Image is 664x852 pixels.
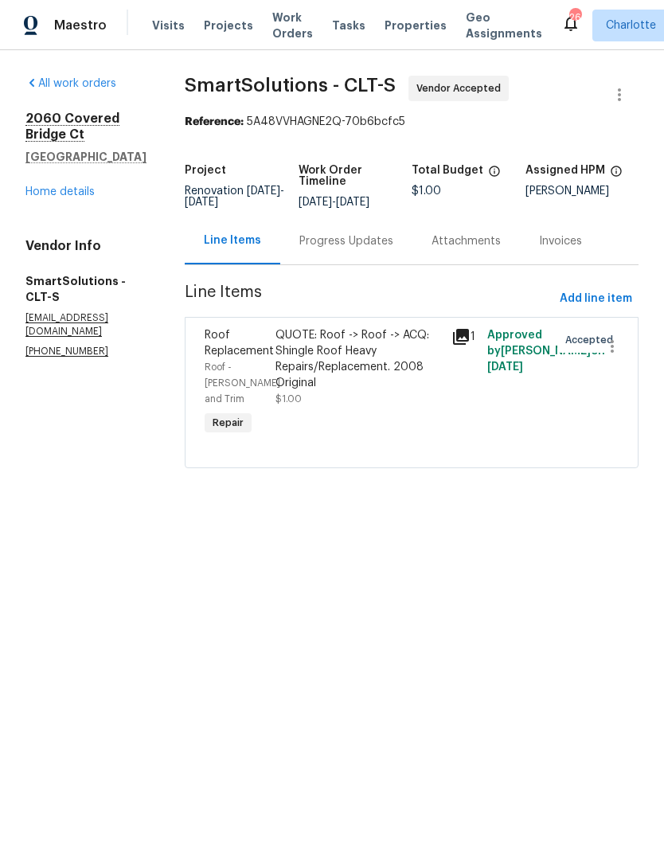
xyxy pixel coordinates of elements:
h5: Project [185,165,226,176]
div: 26 [569,10,580,25]
span: [DATE] [299,197,332,208]
div: Line Items [204,233,261,248]
span: Roof Replacement [205,330,274,357]
span: [DATE] [487,362,523,373]
b: Reference: [185,116,244,127]
span: [DATE] [336,197,369,208]
span: Tasks [332,20,365,31]
span: Charlotte [606,18,656,33]
span: - [185,186,284,208]
span: [DATE] [247,186,280,197]
span: - [299,197,369,208]
span: Projects [204,18,253,33]
span: Accepted [565,332,619,348]
div: QUOTE: Roof -> Roof -> ACQ: Shingle Roof Heavy Repairs/Replacement. 2008 Original [275,327,443,391]
span: The total cost of line items that have been proposed by Opendoor. This sum includes line items th... [488,165,501,186]
span: The hpm assigned to this work order. [610,165,623,186]
span: Approved by [PERSON_NAME] on [487,330,605,373]
span: Add line item [560,289,632,309]
div: 5A48VVHAGNE2Q-70b6bcfc5 [185,114,639,130]
span: Work Orders [272,10,313,41]
h5: SmartSolutions - CLT-S [25,273,146,305]
div: 1 [451,327,477,346]
span: Line Items [185,284,553,314]
span: Maestro [54,18,107,33]
span: [DATE] [185,197,218,208]
span: Roof - [PERSON_NAME] and Trim [205,362,280,404]
span: SmartSolutions - CLT-S [185,76,396,95]
a: All work orders [25,78,116,89]
span: Vendor Accepted [416,80,507,96]
h5: Assigned HPM [525,165,605,176]
span: Properties [385,18,447,33]
span: $1.00 [275,394,302,404]
div: Invoices [539,233,582,249]
h4: Vendor Info [25,238,146,254]
div: Attachments [432,233,501,249]
button: Add line item [553,284,639,314]
span: Visits [152,18,185,33]
a: Home details [25,186,95,197]
div: [PERSON_NAME] [525,186,639,197]
span: Repair [206,415,250,431]
span: Geo Assignments [466,10,542,41]
span: $1.00 [412,186,441,197]
span: Renovation [185,186,284,208]
h5: Total Budget [412,165,483,176]
h5: Work Order Timeline [299,165,412,187]
div: Progress Updates [299,233,393,249]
